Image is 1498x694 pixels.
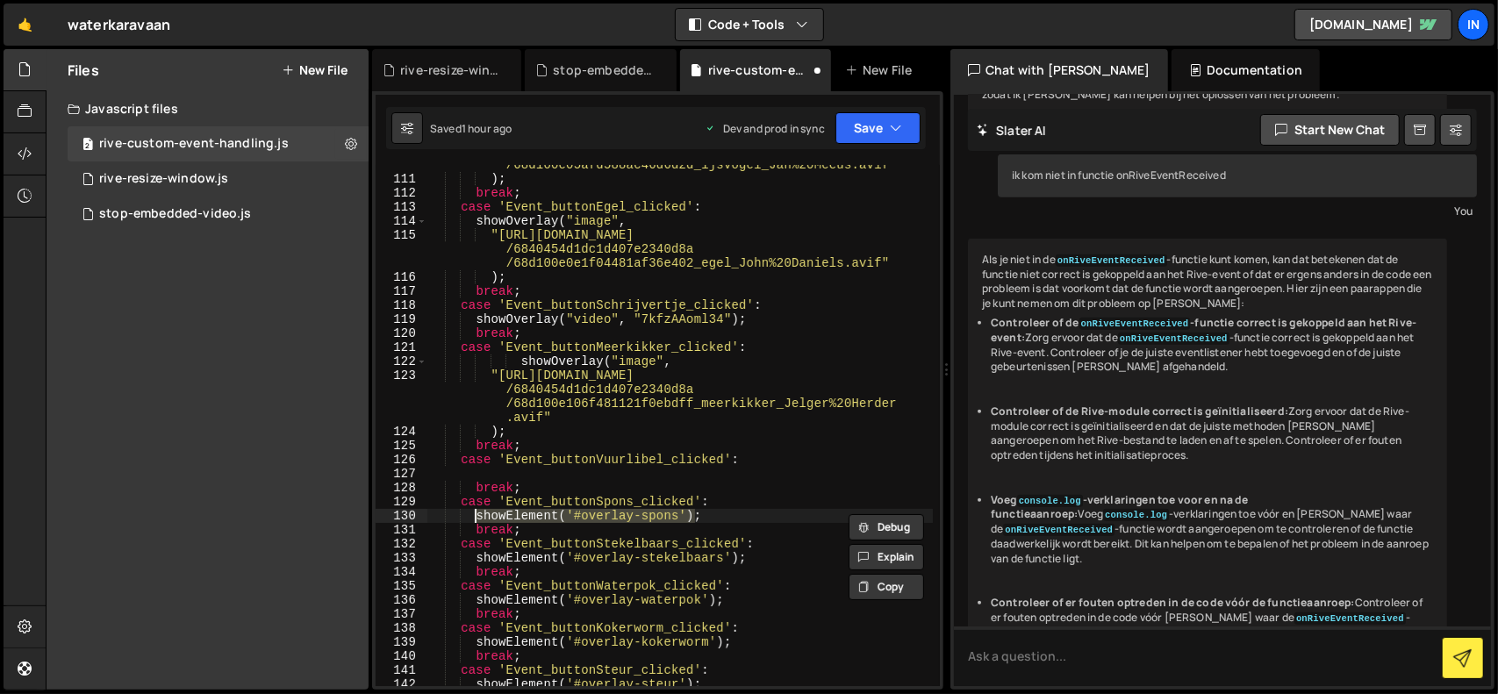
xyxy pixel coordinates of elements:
[845,61,919,79] div: New File
[991,315,1416,345] strong: Controleer of de -functie correct is gekoppeld aan het Rive-event:
[376,607,427,621] div: 137
[4,4,47,46] a: 🤙
[68,14,170,35] div: waterkaravaan
[708,61,810,79] div: rive-custom-event-handling.js
[849,514,924,540] button: Debug
[676,9,823,40] button: Code + Tools
[991,404,1433,463] li: Zorg ervoor dat de Rive-module correct is geïnitialiseerd en dat de juiste methoden [PERSON_NAME]...
[376,593,427,607] div: 136
[849,574,924,600] button: Copy
[99,206,252,222] div: stop-embedded-video.js
[376,284,427,298] div: 117
[376,663,427,677] div: 141
[400,61,500,79] div: rive-resize-window.js
[462,121,512,136] div: 1 hour ago
[553,61,655,79] div: stop-embedded-video.js
[82,139,93,153] span: 2
[1294,9,1452,40] a: [DOMAIN_NAME]
[376,467,427,481] div: 127
[977,122,1047,139] h2: Slater AI
[376,495,427,509] div: 129
[376,425,427,439] div: 124
[99,171,228,187] div: rive-resize-window.js
[376,326,427,340] div: 120
[1294,612,1406,625] code: onRiveEventReceived
[376,565,427,579] div: 134
[376,368,427,425] div: 123
[376,523,427,537] div: 131
[68,61,99,80] h2: Files
[376,340,427,354] div: 121
[1079,318,1191,330] code: onRiveEventReceived
[376,354,427,368] div: 122
[376,228,427,270] div: 115
[706,121,825,136] div: Dev and prod in sync
[376,186,427,200] div: 112
[376,635,427,649] div: 139
[1260,114,1400,146] button: Start new chat
[376,270,427,284] div: 116
[47,91,369,126] div: Javascript files
[376,579,427,593] div: 135
[376,537,427,551] div: 132
[376,298,427,312] div: 118
[376,621,427,635] div: 138
[1017,495,1083,507] code: console.log
[430,121,512,136] div: Saved
[376,551,427,565] div: 133
[376,439,427,453] div: 125
[99,136,289,152] div: rive-custom-event-handling.js
[1002,202,1473,220] div: You
[376,677,427,691] div: 142
[1458,9,1489,40] a: In
[991,596,1433,655] li: Controleer of er fouten optreden in de code vóór [PERSON_NAME] waar de -functie wordt aangeroepen...
[376,453,427,467] div: 126
[835,112,921,144] button: Save
[376,172,427,186] div: 111
[1103,509,1169,521] code: console.log
[376,214,427,228] div: 114
[376,481,427,495] div: 128
[376,509,427,523] div: 130
[950,49,1168,91] div: Chat with [PERSON_NAME]
[991,493,1433,567] li: Voeg -verklaringen toe vóór en [PERSON_NAME] waar de -functie wordt aangeroepen om te controleren...
[1118,333,1229,345] code: onRiveEventReceived
[376,200,427,214] div: 113
[991,595,1355,610] strong: Controleer of er fouten optreden in de code vóór de functieaanroep:
[1172,49,1320,91] div: Documentation
[68,161,369,197] div: 13948/46420.js
[991,316,1433,375] li: Zorg ervoor dat de -functie correct is gekoppeld aan het Rive-event. Controleer of je de juiste e...
[849,544,924,570] button: Explain
[1056,254,1167,267] code: onRiveEventReceived
[282,63,348,77] button: New File
[1003,524,1115,536] code: onRiveEventReceived
[998,154,1477,197] div: ik kom niet in functie onRiveEventReceived
[68,126,369,161] div: 13948/35491.js
[68,197,369,232] div: 13948/46417.js
[991,492,1251,522] strong: Voeg -verklaringen toe voor en na de functieaanroep:
[376,649,427,663] div: 140
[376,312,427,326] div: 119
[991,404,1288,419] strong: Controleer of de Rive-module correct is geïnitialiseerd:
